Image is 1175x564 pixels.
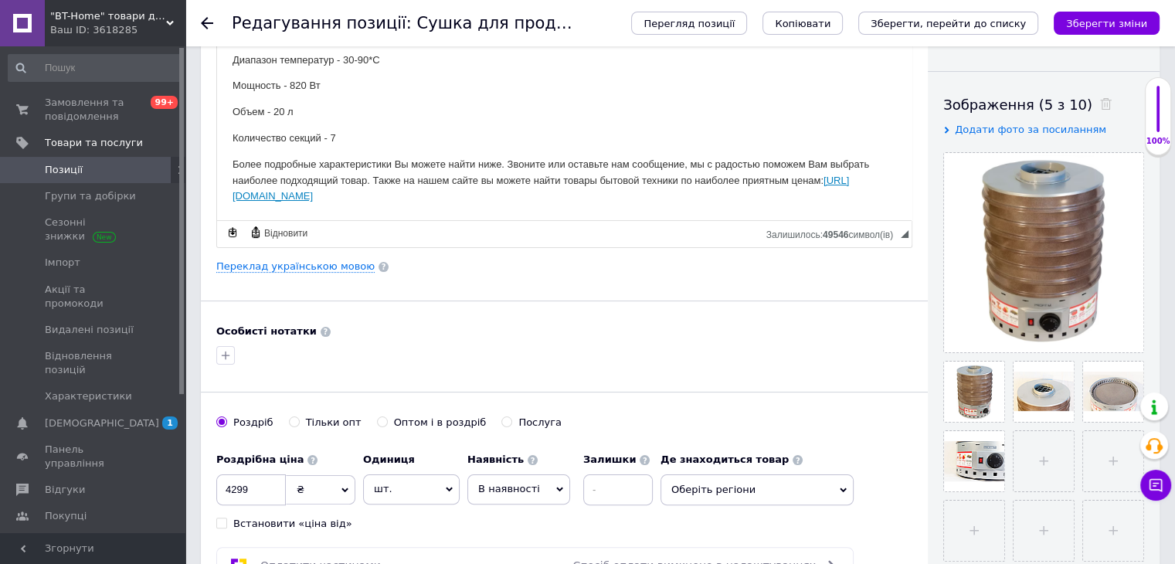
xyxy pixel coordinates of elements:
[224,224,241,241] a: Зробити резервну копію зараз
[45,96,143,124] span: Замовлення та повідомлення
[8,54,182,82] input: Пошук
[262,227,307,240] span: Відновити
[1146,136,1170,147] div: 100%
[955,124,1106,135] span: Додати фото за посиланням
[162,416,178,430] span: 1
[478,483,540,494] span: В наявності
[762,12,843,35] button: Копіювати
[216,260,375,273] a: Переклад українською мовою
[583,474,653,505] input: -
[363,454,415,465] b: Одиниця
[216,454,304,465] b: Роздрібна ціна
[45,216,143,243] span: Сезонні знижки
[45,163,83,177] span: Позиції
[1066,18,1147,29] i: Зберегти зміни
[233,517,352,531] div: Встановити «ціна від»
[15,77,679,93] p: Объем - 20 л
[247,224,310,241] a: Відновити
[766,226,901,240] div: Кiлькiсть символiв
[45,443,143,471] span: Панель управління
[306,416,362,430] div: Тільки опт
[45,136,143,150] span: Товари та послуги
[45,509,87,523] span: Покупці
[1145,77,1171,155] div: 100% Якість заповнення
[45,323,134,337] span: Видалені позиції
[233,416,273,430] div: Роздріб
[297,484,304,495] span: ₴
[50,9,166,23] span: "BT-Home" товари для дому
[50,23,185,37] div: Ваш ID: 3618285
[45,389,132,403] span: Характеристики
[1140,470,1171,501] button: Чат з покупцем
[644,18,735,29] span: Перегляд позиції
[217,27,912,220] iframe: Редактор, 303D1409-4ADB-41DA-9432-E0208FB5A244
[15,51,679,67] p: Мощность - 820 Вт
[823,229,848,240] span: 49546
[151,96,178,109] span: 99+
[901,230,908,238] span: Потягніть для зміни розмірів
[45,256,80,270] span: Імпорт
[858,12,1038,35] button: Зберегти, перейти до списку
[45,416,159,430] span: [DEMOGRAPHIC_DATA]
[45,483,85,497] span: Відгуки
[394,416,487,430] div: Оптом і в роздріб
[45,189,136,203] span: Групи та добірки
[45,283,143,311] span: Акції та промокоди
[631,12,747,35] button: Перегляд позиції
[15,130,679,178] p: Более подробные характеристики Вы можете найти ниже. Звоните или оставьте нам сообщение, мы с рад...
[943,95,1144,114] div: Зображення (5 з 10)
[583,454,636,465] b: Залишки
[363,474,460,504] span: шт.
[871,18,1026,29] i: Зберегти, перейти до списку
[216,325,317,337] b: Особисті нотатки
[15,25,679,42] p: Диапазон температур - 30-90*C
[1054,12,1160,35] button: Зберегти зміни
[661,474,854,505] span: Оберіть регіони
[467,454,524,465] b: Наявність
[45,349,143,377] span: Відновлення позицій
[201,17,213,29] div: Повернутися назад
[775,18,830,29] span: Копіювати
[216,474,286,505] input: 0
[15,104,679,120] p: Количество секций - 7
[232,14,1029,32] h1: Редагування позиції: Сушка для продуктов на 20 л с металическими лотками ProfitM ЕСП-02
[661,454,789,465] b: Де знаходиться товар
[518,416,562,430] div: Послуга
